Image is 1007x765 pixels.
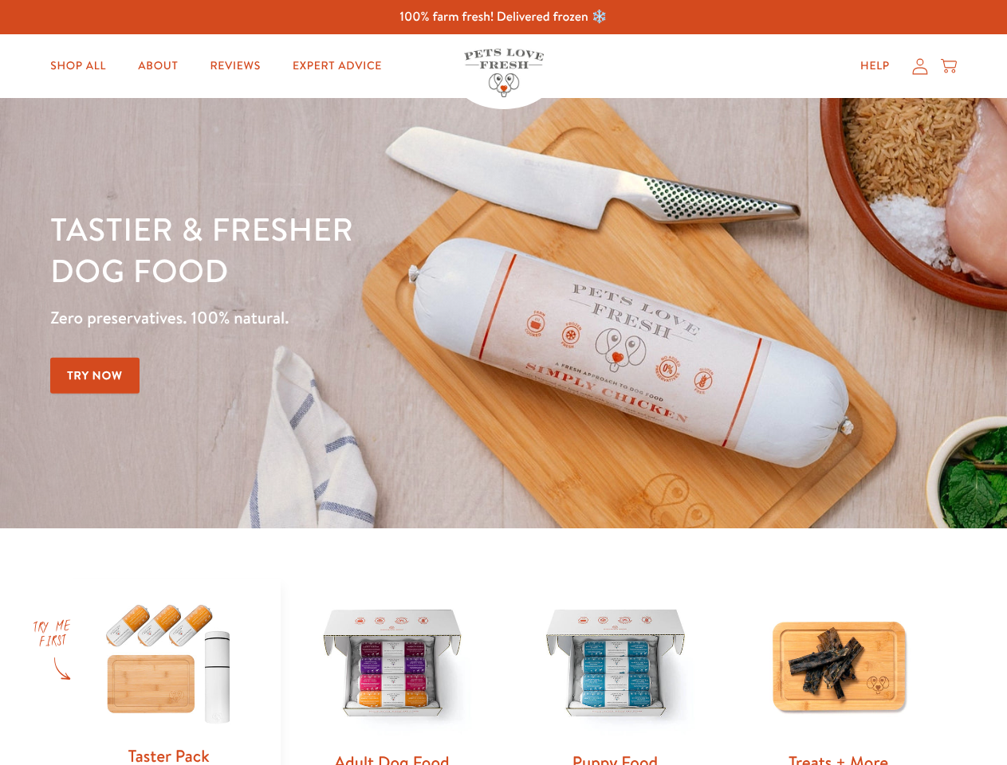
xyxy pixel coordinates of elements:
img: Pets Love Fresh [464,49,544,97]
p: Zero preservatives. 100% natural. [50,304,655,332]
a: Shop All [37,50,119,82]
a: Expert Advice [280,50,395,82]
a: Try Now [50,358,140,394]
a: About [125,50,191,82]
a: Help [848,50,903,82]
a: Reviews [197,50,273,82]
h1: Tastier & fresher dog food [50,208,655,291]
